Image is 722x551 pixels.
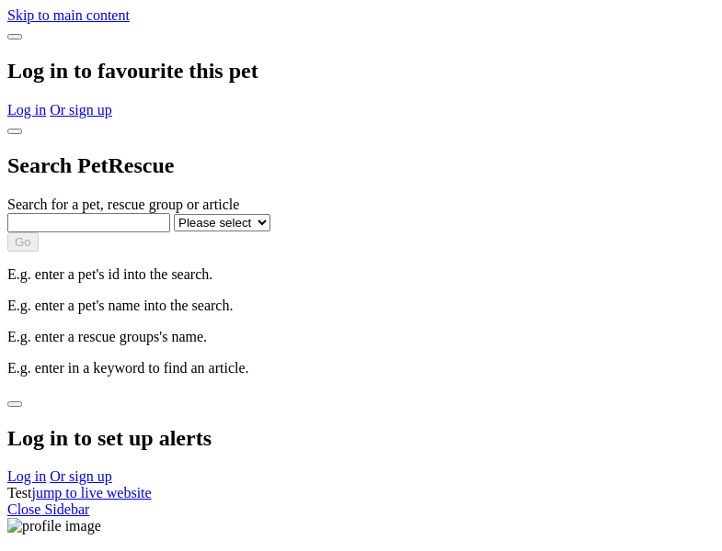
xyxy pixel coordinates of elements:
button: close [7,129,22,134]
a: Log in [7,102,46,118]
p: E.g. enter a pet's id into the search. [7,266,715,283]
a: Or sign up [50,468,112,484]
div: Dialog Window - Close (Press escape to close) [7,391,715,486]
a: Or sign up [50,102,112,118]
a: Log in [7,468,46,484]
h2: Log in to set up alerts [7,426,715,451]
p: E.g. enter a pet's name into the search. [7,298,715,314]
div: Dialog Window - Close (Press escape to close) [7,118,715,377]
a: jump to live website [31,485,151,500]
h2: Search PetRescue [7,153,715,178]
button: Go [7,232,39,252]
a: Skip to main content [7,7,130,23]
div: Test [7,485,715,501]
p: E.g. enter in a keyword to find an article. [7,360,715,377]
a: Close Sidebar [7,501,89,517]
h2: Log in to favourite this pet [7,59,715,84]
p: E.g. enter a rescue groups's name. [7,329,715,345]
div: Dialog Window - Close (Press escape to close) [7,24,715,118]
button: close [7,401,22,407]
button: close [7,34,22,39]
img: profile image [7,518,101,534]
label: Search for a pet, rescue group or article [7,197,239,212]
